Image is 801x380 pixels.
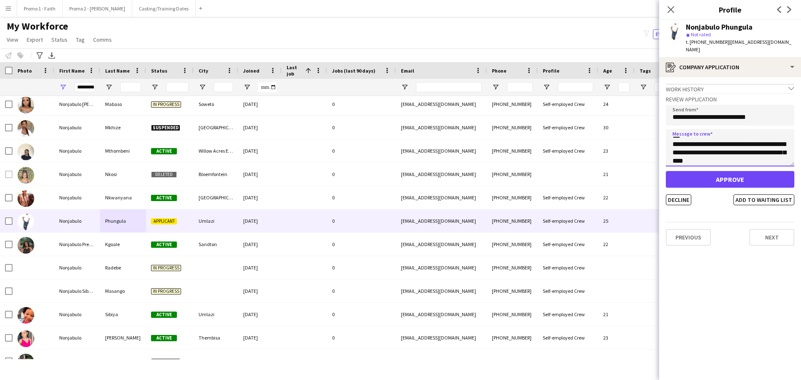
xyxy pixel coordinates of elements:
div: [EMAIL_ADDRESS][DOMAIN_NAME] [396,116,487,139]
div: [PHONE_NUMBER] [487,163,538,186]
div: [PHONE_NUMBER] [487,326,538,349]
div: 23 [598,139,635,162]
img: Nonjabulo Mthombeni [18,143,34,160]
input: Joined Filter Input [258,82,277,92]
div: [PHONE_NUMBER] [487,279,538,302]
div: [GEOGRAPHIC_DATA] [194,350,238,372]
span: Jobs (last 90 days) [332,68,375,74]
span: Last job [287,64,302,77]
div: Nkosi [100,163,146,186]
span: My Workforce [7,20,68,33]
span: | [EMAIL_ADDRESS][DOMAIN_NAME] [686,39,791,53]
div: Mabaso [100,93,146,116]
div: Self-employed Crew [538,186,598,209]
span: Photo [18,68,32,74]
button: Next [749,229,794,246]
div: 24 [598,93,635,116]
img: Nonjabulo Precious Kgoale [18,237,34,254]
button: Open Filter Menu [151,83,159,91]
div: Self-employed Crew [538,279,598,302]
div: 0 [327,233,396,256]
div: Self-employed Crew [538,139,598,162]
input: Row Selection is disabled for this row (unchecked) [5,171,13,178]
span: In progress [151,265,181,271]
div: [DATE] [238,139,282,162]
a: Export [23,34,46,45]
div: [DATE] [238,233,282,256]
app-action-btn: Export XLSX [47,50,57,60]
div: Nonjabulo [54,256,100,279]
div: 0 [327,209,396,232]
a: Status [48,34,71,45]
h3: Review Application [666,96,794,103]
button: Promo 1 - Faith [17,0,63,17]
span: Suspended [151,358,180,365]
button: Decline [666,194,691,205]
div: Willow Acres Estate [194,139,238,162]
a: Comms [90,34,115,45]
div: [PHONE_NUMBER] [487,256,538,279]
div: [EMAIL_ADDRESS][DOMAIN_NAME] [396,93,487,116]
button: Casting/Training Dates [132,0,196,17]
div: Kgoale [100,233,146,256]
input: Age Filter Input [618,82,630,92]
div: Nonjabulo [54,326,100,349]
div: Nonjabulo [PERSON_NAME] [54,93,100,116]
div: 0 [327,303,396,326]
button: Open Filter Menu [243,83,251,91]
span: Active [151,242,177,248]
button: Promo 2 - [PERSON_NAME] [63,0,132,17]
div: [PHONE_NUMBER] [487,350,538,372]
div: [PHONE_NUMBER] [487,139,538,162]
div: [EMAIL_ADDRESS][DOMAIN_NAME] [396,209,487,232]
div: 24 [598,350,635,372]
div: 21 [598,303,635,326]
div: Nonjabulo [54,303,100,326]
div: Self-employed Crew [538,256,598,279]
div: Vemba [100,350,146,372]
span: t. [PHONE_NUMBER] [686,39,729,45]
button: Open Filter Menu [59,83,67,91]
a: View [3,34,22,45]
span: Status [51,36,68,43]
span: Email [401,68,414,74]
span: Joined [243,68,259,74]
div: [EMAIL_ADDRESS][DOMAIN_NAME] [396,279,487,302]
div: [PERSON_NAME] [100,326,146,349]
div: [EMAIL_ADDRESS][DOMAIN_NAME] [396,256,487,279]
div: [DATE] [238,350,282,372]
div: 23 [598,326,635,349]
div: Nkwanyana [100,186,146,209]
div: 0 [327,326,396,349]
span: In progress [151,288,181,294]
div: [EMAIL_ADDRESS][DOMAIN_NAME] [396,186,487,209]
div: [DATE] [238,163,282,186]
div: Nonjabulo [54,209,100,232]
div: [EMAIL_ADDRESS][DOMAIN_NAME] [396,233,487,256]
div: Work history [666,84,794,93]
div: Self-employed Crew [538,233,598,256]
div: Mthombeni [100,139,146,162]
div: Self-employed Crew [538,93,598,116]
div: Phungula [100,209,146,232]
div: 0 [327,139,396,162]
div: [PHONE_NUMBER] [487,233,538,256]
span: Export [27,36,43,43]
span: Active [151,195,177,201]
app-action-btn: Advanced filters [35,50,45,60]
span: Tag [76,36,85,43]
div: [DATE] [238,209,282,232]
span: Last Name [105,68,130,74]
div: [EMAIL_ADDRESS][DOMAIN_NAME] [396,303,487,326]
img: Nonjabulo Sibiya [18,307,34,324]
div: Mkhize [100,116,146,139]
span: View [7,36,18,43]
button: Open Filter Menu [401,83,408,91]
button: Open Filter Menu [640,83,647,91]
button: Approve [666,171,794,188]
div: Bloemfontein [194,163,238,186]
button: Previous [666,229,711,246]
div: [EMAIL_ADDRESS][DOMAIN_NAME] [396,326,487,349]
span: Not rated [691,31,711,38]
div: [PHONE_NUMBER] [487,209,538,232]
